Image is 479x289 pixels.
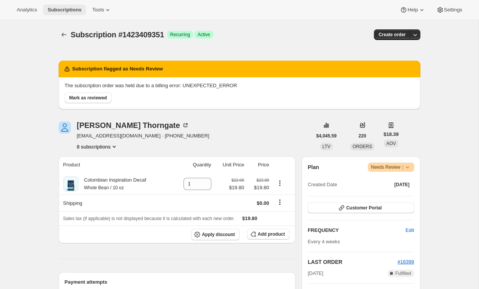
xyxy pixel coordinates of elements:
span: AOV [386,141,396,146]
h2: Payment attempts [65,278,290,286]
span: Every 4 weeks [308,239,340,244]
span: Customer Portal [346,205,382,211]
span: Apply discount [202,232,235,238]
th: Unit Price [214,156,247,173]
th: Price [246,156,271,173]
button: 220 [354,131,371,141]
span: ORDERS [353,144,372,149]
span: Settings [444,7,462,13]
small: $22.00 [232,178,244,182]
th: Product [59,156,172,173]
span: Recurring [170,32,190,38]
img: product img [63,176,78,192]
h2: Plan [308,163,319,171]
span: Tools [92,7,104,13]
span: Active [198,32,210,38]
span: Analytics [17,7,37,13]
div: Colombian Inspiration Decaf [78,176,146,192]
span: Created Date [308,181,337,188]
div: [PERSON_NAME] Thorngate [77,121,189,129]
th: Quantity [172,156,214,173]
span: Mark as reviewed [69,95,107,101]
span: Subscription #1423409351 [71,30,164,39]
span: [DATE] [394,182,410,188]
small: Whole Bean / 10 oz [84,185,124,190]
button: Shipping actions [274,198,286,206]
p: The subscription order was held due to a billing error: UNEXPECTED_ERROR [65,82,414,89]
span: [DATE] [308,270,323,277]
small: $22.00 [257,178,269,182]
span: Sales tax (if applicable) is not displayed because it is calculated with each new order. [63,216,235,221]
h2: LAST ORDER [308,258,398,266]
span: [EMAIL_ADDRESS][DOMAIN_NAME] · [PHONE_NUMBER] [77,132,209,140]
button: Customer Portal [308,203,414,213]
a: #16399 [398,259,414,265]
span: $0.00 [257,200,269,206]
button: Mark as reviewed [65,93,112,103]
span: $19.80 [242,216,257,221]
button: $4,045.59 [312,131,341,141]
span: Create order [378,32,406,38]
th: Shipping [59,195,172,211]
span: Add product [258,231,285,237]
button: Add product [247,229,289,240]
button: Apply discount [191,229,240,240]
button: [DATE] [390,179,414,190]
span: Subscriptions [48,7,81,13]
button: #16399 [398,258,414,266]
span: Edit [406,227,414,234]
span: Needs Review [371,163,411,171]
h2: FREQUENCY [308,227,406,234]
button: Create order [374,29,410,40]
button: Product actions [77,143,118,150]
span: Fulfilled [395,270,411,276]
button: Subscriptions [43,5,86,15]
button: Settings [432,5,467,15]
button: Product actions [274,179,286,187]
button: Edit [401,224,418,236]
span: 220 [359,133,366,139]
span: $18.39 [383,131,399,138]
h2: Subscription flagged as Needs Review [72,65,163,73]
button: Analytics [12,5,42,15]
span: $19.80 [249,184,269,192]
span: $19.80 [229,184,244,192]
button: Help [395,5,430,15]
span: LTV [323,144,331,149]
span: Steve Thorngate [59,121,71,134]
span: Help [407,7,418,13]
button: Tools [88,5,116,15]
button: Subscriptions [59,29,69,40]
span: | [402,164,403,170]
span: $4,045.59 [316,133,337,139]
